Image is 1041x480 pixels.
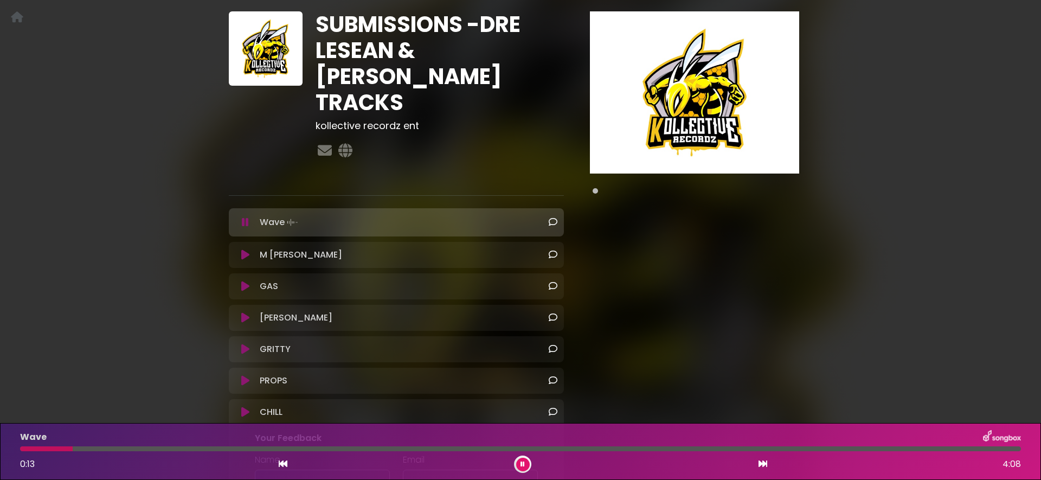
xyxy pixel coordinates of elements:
[260,248,342,261] p: M [PERSON_NAME]
[229,11,303,85] img: GUNWSRGhRCaYHykjiXYu
[983,430,1021,444] img: songbox-logo-white.png
[260,311,332,324] p: [PERSON_NAME]
[260,215,300,230] p: Wave
[260,374,287,387] p: PROPS
[260,343,291,356] p: GRITTY
[1003,458,1021,471] span: 4:08
[20,431,47,444] p: Wave
[260,406,282,419] p: CHILL
[20,458,35,470] span: 0:13
[260,280,278,293] p: GAS
[285,215,300,230] img: waveform4.gif
[316,11,563,116] h1: SUBMISSIONS -DRE LESEAN & [PERSON_NAME] TRACKS
[590,11,799,174] img: Main Media
[316,120,563,132] h3: kollective recordz ent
